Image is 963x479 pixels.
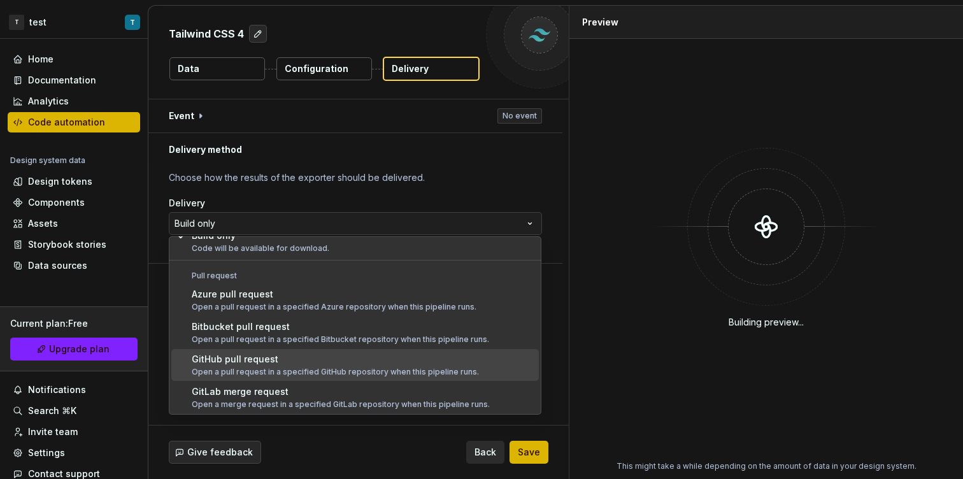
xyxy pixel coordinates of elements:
[192,386,289,397] span: GitLab merge request
[192,399,490,410] div: Open a merge request in a specified GitLab repository when this pipeline runs.
[171,271,539,281] div: Pull request
[192,354,278,364] span: GitHub pull request
[192,367,479,377] div: Open a pull request in a specified GitHub repository when this pipeline runs.
[192,321,290,332] span: Bitbucket pull request
[192,302,476,312] div: Open a pull request in a specified Azure repository when this pipeline runs.
[192,243,329,254] div: Code will be available for download.
[192,334,489,345] div: Open a pull request in a specified Bitbucket repository when this pipeline runs.
[192,289,273,299] span: Azure pull request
